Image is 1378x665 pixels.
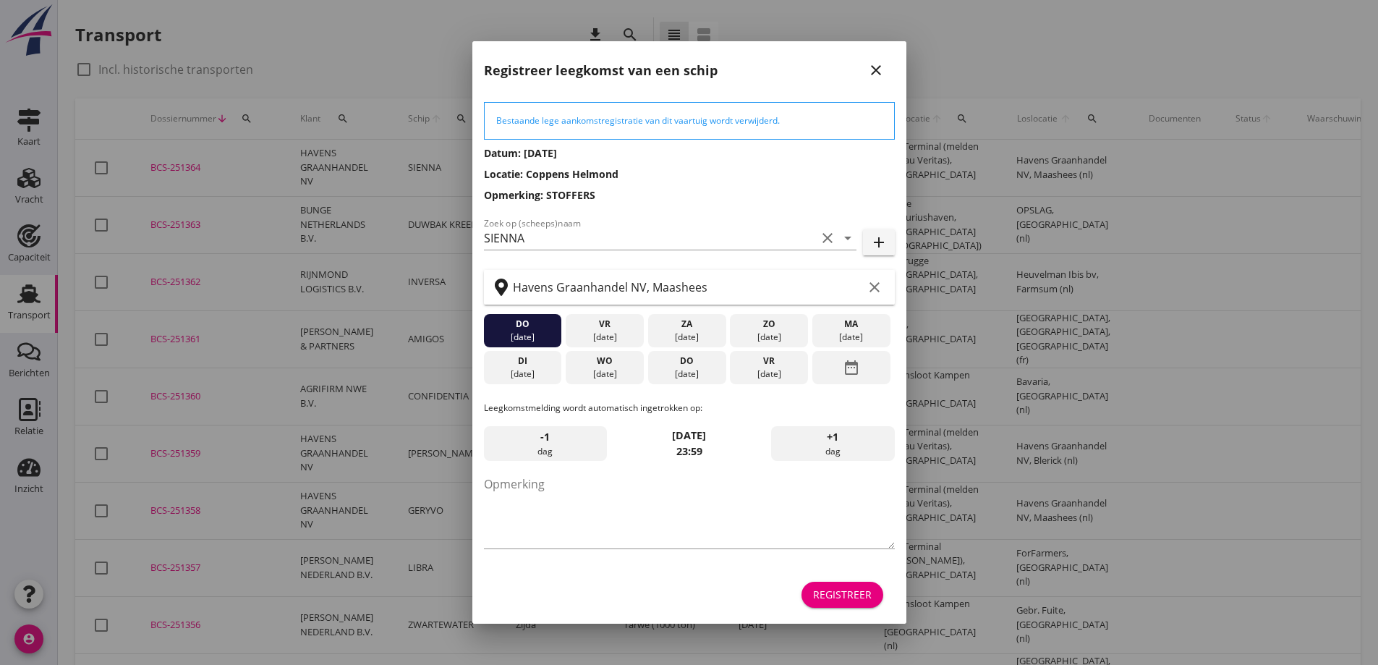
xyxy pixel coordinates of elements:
input: Zoek op (scheeps)naam [484,226,816,250]
strong: [DATE] [672,428,706,442]
div: wo [569,355,640,368]
i: add [870,234,888,251]
div: [DATE] [816,331,887,344]
div: dag [771,426,894,461]
i: clear [866,279,883,296]
div: ma [816,318,887,331]
div: Bestaande lege aankomstregistratie van dit vaartuig wordt verwijderd. [496,114,882,127]
div: Registreer [813,587,872,602]
strong: 23:59 [676,444,702,458]
i: date_range [843,355,860,381]
div: zo [733,318,804,331]
div: [DATE] [733,368,804,381]
div: do [487,318,558,331]
div: [DATE] [651,368,722,381]
h2: Registreer leegkomst van een schip [484,61,718,80]
div: [DATE] [569,331,640,344]
div: di [487,355,558,368]
i: close [867,62,885,79]
i: clear [819,229,836,247]
div: [DATE] [487,331,558,344]
p: Leegkomstmelding wordt automatisch ingetrokken op: [484,402,895,415]
div: [DATE] [569,368,640,381]
h3: Locatie: Coppens Helmond [484,166,895,182]
span: +1 [827,429,838,445]
span: -1 [540,429,550,445]
h3: Datum: [DATE] [484,145,895,161]
div: [DATE] [487,368,558,381]
h3: Opmerking: STOFFERS [484,187,895,203]
i: arrow_drop_down [839,229,856,247]
div: [DATE] [733,331,804,344]
button: Registreer [801,582,883,608]
div: vr [733,355,804,368]
div: do [651,355,722,368]
div: dag [484,426,607,461]
textarea: Opmerking [484,473,895,548]
div: vr [569,318,640,331]
div: za [651,318,722,331]
div: [DATE] [651,331,722,344]
input: Zoek op terminal of plaats [513,276,863,299]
